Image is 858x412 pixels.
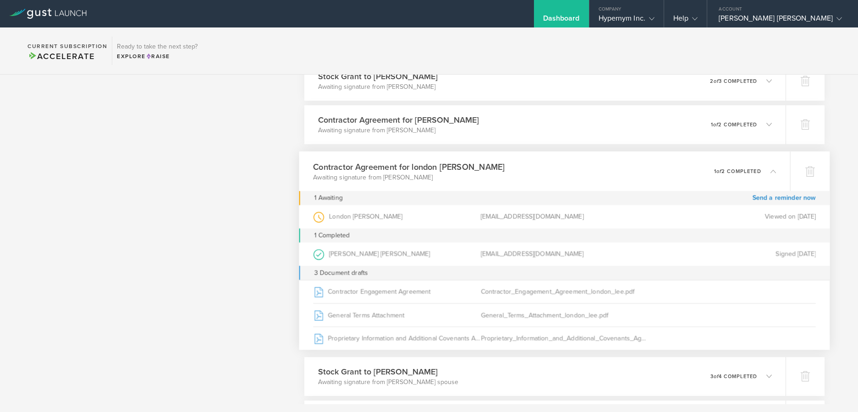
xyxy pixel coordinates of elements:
[713,122,718,128] em: of
[318,126,479,135] p: Awaiting signature from [PERSON_NAME]
[313,205,481,228] div: London [PERSON_NAME]
[117,43,198,50] h3: Ready to take the next step?
[318,82,438,92] p: Awaiting signature from [PERSON_NAME]
[648,205,816,228] div: Viewed on [DATE]
[710,79,757,84] p: 2 3 completed
[481,327,649,350] div: Proprietary_Information_and_Additional_Covenants_Agreement_london_lee.pdf
[711,122,757,127] p: 1 2 completed
[714,168,761,173] p: 1 2 completed
[714,374,719,379] em: of
[313,173,505,182] p: Awaiting signature from [PERSON_NAME]
[318,70,438,82] h3: Stock Grant to [PERSON_NAME]
[481,242,649,266] div: [EMAIL_ADDRESS][DOMAIN_NAME]
[117,52,198,60] div: Explore
[313,327,481,350] div: Proprietary Information and Additional Covenants Agreement
[318,366,458,378] h3: Stock Grant to [PERSON_NAME]
[313,160,505,173] h3: Contractor Agreement for london [PERSON_NAME]
[716,168,721,174] em: of
[719,14,842,27] div: [PERSON_NAME] [PERSON_NAME]
[710,374,757,379] p: 3 4 completed
[313,304,481,326] div: General Terms Attachment
[481,280,649,303] div: Contractor_Engagement_Agreement_london_lee.pdf
[648,242,816,266] div: Signed [DATE]
[481,205,649,228] div: [EMAIL_ADDRESS][DOMAIN_NAME]
[714,78,719,84] em: of
[313,280,481,303] div: Contractor Engagement Agreement
[599,14,654,27] div: Hypernym Inc.
[112,37,202,65] div: Ready to take the next step?ExploreRaise
[543,14,580,27] div: Dashboard
[318,114,479,126] h3: Contractor Agreement for [PERSON_NAME]
[299,266,830,280] div: 3 Document drafts
[673,14,698,27] div: Help
[318,378,458,387] p: Awaiting signature from [PERSON_NAME] spouse
[313,242,481,266] div: [PERSON_NAME] [PERSON_NAME]
[27,43,107,49] h2: Current Subscription
[481,304,649,326] div: General_Terms_Attachment_london_lee.pdf
[299,228,830,243] div: 1 Completed
[314,191,342,205] div: 1 Awaiting
[27,51,94,61] span: Accelerate
[752,191,816,205] a: Send a reminder now
[146,53,170,60] span: Raise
